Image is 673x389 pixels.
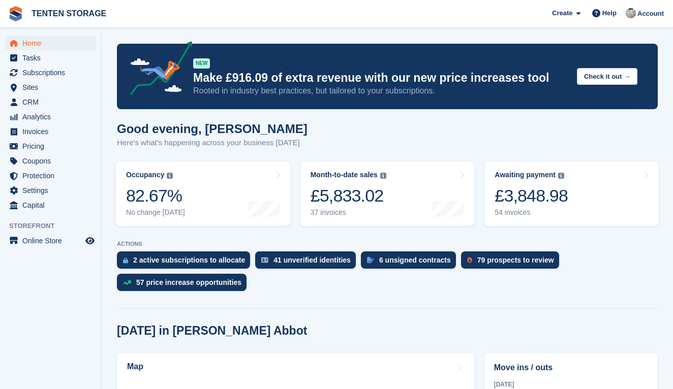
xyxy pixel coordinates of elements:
img: verify_identity-adf6edd0f0f0b5bbfe63781bf79b02c33cf7c696d77639b501bdc392416b5a36.svg [261,257,268,263]
span: Capital [22,198,83,212]
a: menu [5,95,96,109]
div: 57 price increase opportunities [136,278,241,286]
a: menu [5,110,96,124]
div: 82.67% [126,185,185,206]
h2: [DATE] in [PERSON_NAME] Abbot [117,324,307,338]
img: active_subscription_to_allocate_icon-d502201f5373d7db506a760aba3b589e785aa758c864c3986d89f69b8ff3... [123,257,128,264]
a: menu [5,80,96,94]
span: Protection [22,169,83,183]
div: 2 active subscriptions to allocate [133,256,245,264]
a: menu [5,183,96,198]
a: 2 active subscriptions to allocate [117,251,255,274]
a: 6 unsigned contracts [361,251,461,274]
span: Home [22,36,83,50]
span: Subscriptions [22,66,83,80]
div: 37 invoices [311,208,386,217]
span: Tasks [22,51,83,65]
p: ACTIONS [117,241,658,247]
a: 41 unverified identities [255,251,361,274]
p: Here's what's happening across your business [DATE] [117,137,308,149]
img: Luke [626,8,636,18]
div: 41 unverified identities [273,256,351,264]
p: Rooted in industry best practices, but tailored to your subscriptions. [193,85,569,96]
span: Sites [22,80,83,94]
div: [DATE] [494,380,648,389]
span: CRM [22,95,83,109]
span: Settings [22,183,83,198]
a: menu [5,154,96,168]
a: menu [5,198,96,212]
img: icon-info-grey-7440780725fd019a000dd9b08b2336e03edf1995a4989e88bcd33f0948082b44.svg [558,173,564,179]
div: 79 prospects to review [477,256,554,264]
img: price_increase_opportunities-93ffe204e8149a01c8c9dc8f82e8f89637d9d84a8eef4429ea346261dce0b2c0.svg [123,280,131,285]
button: Check it out → [577,68,637,85]
div: £3,848.98 [495,185,568,206]
a: menu [5,124,96,139]
div: £5,833.02 [311,185,386,206]
img: icon-info-grey-7440780725fd019a000dd9b08b2336e03edf1995a4989e88bcd33f0948082b44.svg [380,173,386,179]
img: icon-info-grey-7440780725fd019a000dd9b08b2336e03edf1995a4989e88bcd33f0948082b44.svg [167,173,173,179]
div: Month-to-date sales [311,171,378,179]
span: Account [637,9,664,19]
a: 79 prospects to review [461,251,564,274]
div: Awaiting payment [495,171,556,179]
span: Pricing [22,139,83,153]
a: 57 price increase opportunities [117,274,252,296]
a: Month-to-date sales £5,833.02 37 invoices [300,161,475,226]
div: Occupancy [126,171,164,179]
div: 54 invoices [495,208,568,217]
div: No change [DATE] [126,208,185,217]
a: Occupancy 82.67% No change [DATE] [116,161,290,226]
h1: Good evening, [PERSON_NAME] [117,122,308,136]
a: menu [5,234,96,248]
a: menu [5,169,96,183]
span: Create [552,8,572,18]
span: Storefront [9,221,101,231]
a: menu [5,66,96,80]
h2: Move ins / outs [494,362,648,374]
img: prospect-51fa495bee0391a8d652442698ab0144808aea92771e9ea1ae160a38d050c398.svg [467,257,472,263]
span: Online Store [22,234,83,248]
img: stora-icon-8386f47178a22dfd0bd8f6a31ec36ba5ce8667c1dd55bd0f319d3a0aa187defe.svg [8,6,23,21]
a: menu [5,139,96,153]
a: Awaiting payment £3,848.98 54 invoices [484,161,659,226]
a: TENTEN STORAGE [27,5,110,22]
h2: Map [127,362,143,371]
span: Help [602,8,617,18]
img: price-adjustments-announcement-icon-8257ccfd72463d97f412b2fc003d46551f7dbcb40ab6d574587a9cd5c0d94... [121,41,193,99]
span: Analytics [22,110,83,124]
img: contract_signature_icon-13c848040528278c33f63329250d36e43548de30e8caae1d1a13099fd9432cc5.svg [367,257,374,263]
a: menu [5,36,96,50]
a: Preview store [84,235,96,247]
span: Invoices [22,124,83,139]
div: NEW [193,58,210,69]
a: menu [5,51,96,65]
p: Make £916.09 of extra revenue with our new price increases tool [193,71,569,85]
div: 6 unsigned contracts [379,256,451,264]
span: Coupons [22,154,83,168]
